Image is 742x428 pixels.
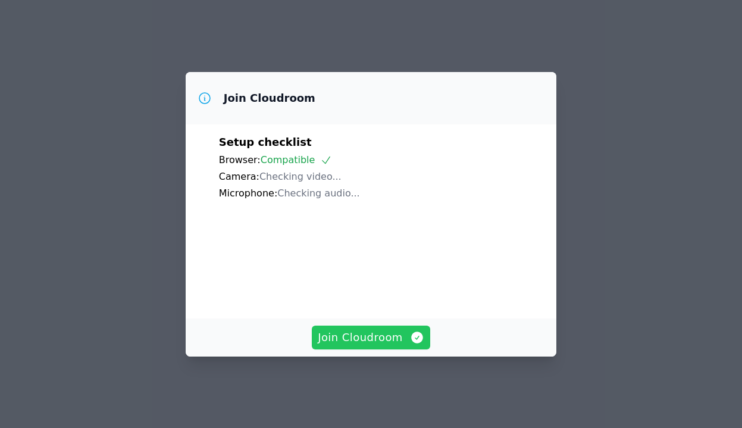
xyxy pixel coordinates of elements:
[277,188,359,199] span: Checking audio...
[219,171,259,182] span: Camera:
[219,188,278,199] span: Microphone:
[219,136,312,148] span: Setup checklist
[224,91,315,105] h3: Join Cloudroom
[219,154,261,165] span: Browser:
[312,326,430,349] button: Join Cloudroom
[261,154,333,165] span: Compatible
[259,171,342,182] span: Checking video...
[318,329,424,346] span: Join Cloudroom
